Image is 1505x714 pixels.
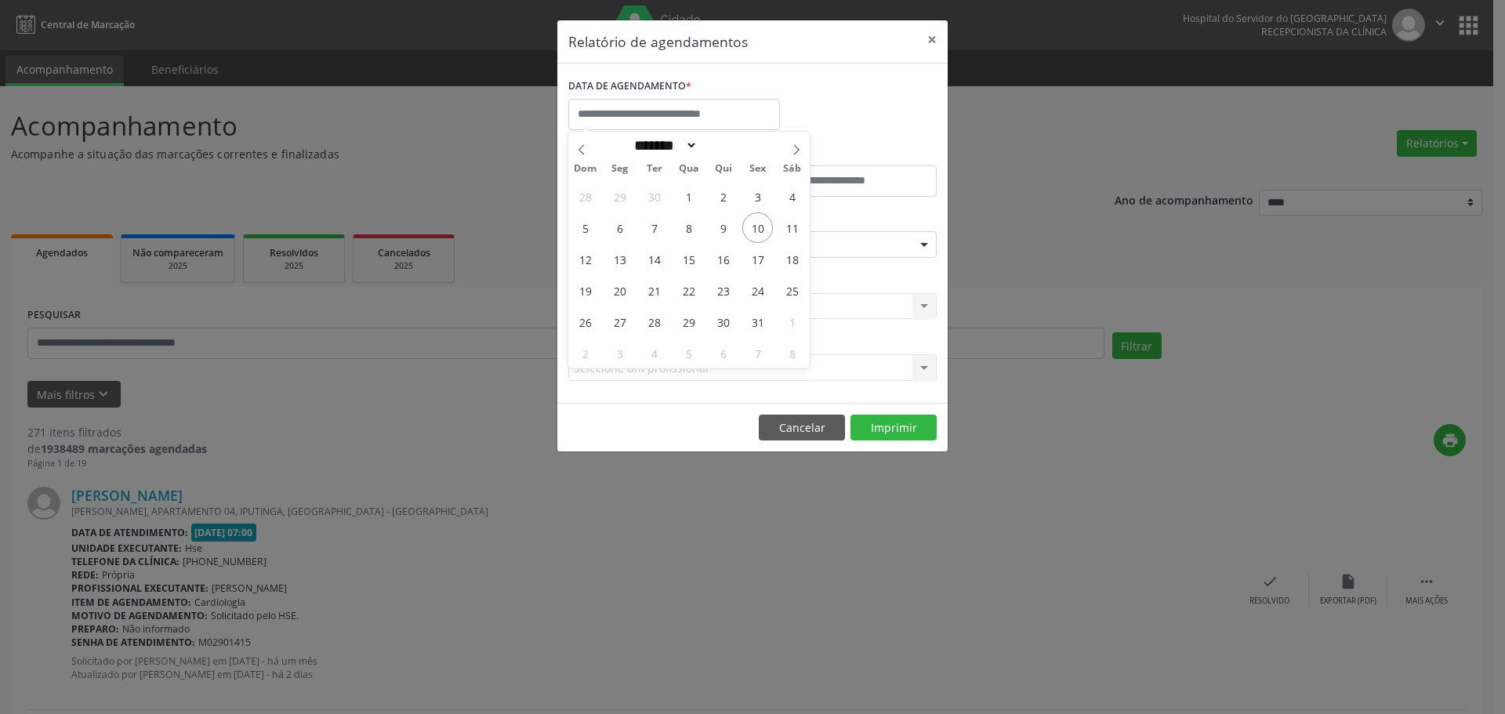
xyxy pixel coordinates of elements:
span: Outubro 19, 2025 [570,275,600,306]
span: Outubro 23, 2025 [708,275,738,306]
span: Outubro 25, 2025 [777,275,807,306]
span: Outubro 17, 2025 [742,244,773,274]
span: Outubro 2, 2025 [708,181,738,212]
span: Outubro 22, 2025 [673,275,704,306]
span: Outubro 7, 2025 [639,212,669,243]
span: Outubro 1, 2025 [673,181,704,212]
span: Novembro 4, 2025 [639,338,669,368]
span: Outubro 27, 2025 [604,306,635,337]
span: Novembro 2, 2025 [570,338,600,368]
span: Setembro 30, 2025 [639,181,669,212]
span: Outubro 11, 2025 [777,212,807,243]
span: Outubro 26, 2025 [570,306,600,337]
span: Outubro 31, 2025 [742,306,773,337]
span: Outubro 18, 2025 [777,244,807,274]
button: Close [916,20,948,59]
span: Setembro 28, 2025 [570,181,600,212]
span: Outubro 13, 2025 [604,244,635,274]
span: Setembro 29, 2025 [604,181,635,212]
label: DATA DE AGENDAMENTO [568,74,691,99]
span: Outubro 15, 2025 [673,244,704,274]
span: Outubro 8, 2025 [673,212,704,243]
span: Novembro 1, 2025 [777,306,807,337]
span: Novembro 5, 2025 [673,338,704,368]
select: Month [629,137,698,154]
span: Seg [603,164,637,174]
span: Outubro 4, 2025 [777,181,807,212]
span: Qui [706,164,741,174]
span: Outubro 30, 2025 [708,306,738,337]
span: Dom [568,164,603,174]
span: Outubro 5, 2025 [570,212,600,243]
button: Cancelar [759,415,845,441]
span: Outubro 9, 2025 [708,212,738,243]
span: Outubro 20, 2025 [604,275,635,306]
span: Outubro 14, 2025 [639,244,669,274]
span: Outubro 29, 2025 [673,306,704,337]
span: Novembro 3, 2025 [604,338,635,368]
span: Outubro 16, 2025 [708,244,738,274]
span: Novembro 6, 2025 [708,338,738,368]
span: Outubro 24, 2025 [742,275,773,306]
input: Year [698,137,749,154]
span: Outubro 3, 2025 [742,181,773,212]
button: Imprimir [850,415,937,441]
span: Qua [672,164,706,174]
span: Outubro 12, 2025 [570,244,600,274]
h5: Relatório de agendamentos [568,31,748,52]
span: Outubro 10, 2025 [742,212,773,243]
span: Sex [741,164,775,174]
span: Novembro 7, 2025 [742,338,773,368]
label: ATÉ [756,141,937,165]
span: Ter [637,164,672,174]
span: Sáb [775,164,810,174]
span: Outubro 6, 2025 [604,212,635,243]
span: Novembro 8, 2025 [777,338,807,368]
span: Outubro 21, 2025 [639,275,669,306]
span: Outubro 28, 2025 [639,306,669,337]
